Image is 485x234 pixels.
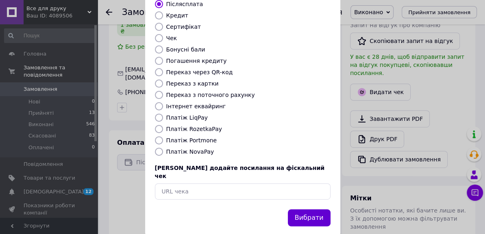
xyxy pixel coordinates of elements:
label: Платіж RozetkaPay [166,126,222,132]
label: Переказ через QR-код [166,69,233,75]
label: Післясплата [166,1,203,7]
label: Переказ з поточного рахунку [166,92,255,98]
label: Бонусні бали [166,46,205,53]
label: Платіж LiqPay [166,114,208,121]
button: Вибрати [288,209,331,227]
label: Чек [166,35,177,41]
label: Інтернет еквайринг [166,103,226,109]
label: Погашення кредиту [166,58,227,64]
label: Сертифікат [166,24,201,30]
input: URL чека [155,183,331,200]
span: [PERSON_NAME] додайте посилання на фіскальний чек [155,165,325,179]
label: Переказ з картки [166,80,219,87]
label: Платіж NovaPay [166,148,214,155]
label: Кредит [166,12,188,19]
label: Платіж Portmone [166,137,217,144]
